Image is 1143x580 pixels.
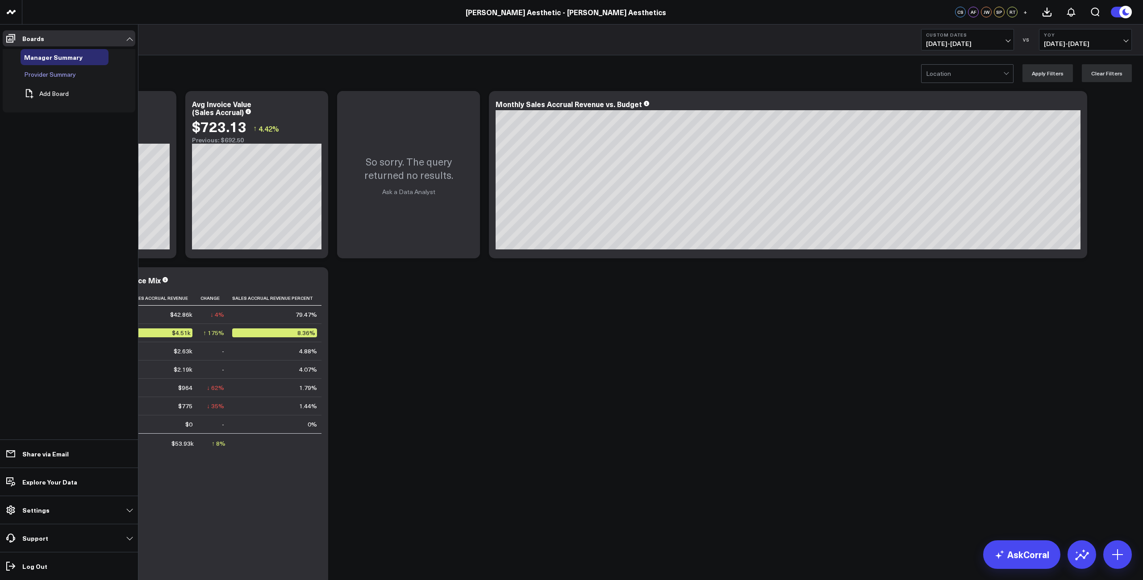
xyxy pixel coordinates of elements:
[1044,40,1127,47] span: [DATE] - [DATE]
[232,328,317,337] div: 8.36%
[21,84,69,104] button: Add Board
[24,53,83,62] span: Manager Summary
[346,155,471,182] p: So sorry. The query returned no results.
[207,402,224,410] div: ↓ 35%
[222,365,224,374] div: -
[1022,64,1073,82] button: Apply Filters
[1018,37,1035,42] div: VS
[994,7,1005,17] div: SP
[22,534,48,542] p: Support
[299,383,317,392] div: 1.79%
[382,187,435,196] a: Ask a Data Analyst
[1039,29,1132,50] button: YoY[DATE]-[DATE]
[308,420,317,429] div: 0%
[24,71,76,78] a: Provider Summary
[174,347,192,356] div: $2.63k
[222,347,224,356] div: -
[926,32,1009,37] b: Custom Dates
[192,137,321,144] div: Previous: $692.50
[496,99,642,109] div: Monthly Sales Accrual Revenue vs. Budget
[1044,32,1127,37] b: YoY
[3,558,135,574] a: Log Out
[259,124,279,133] span: 4.42%
[203,328,224,337] div: ↑ 175%
[983,540,1060,569] a: AskCorral
[22,35,44,42] p: Boards
[192,118,246,134] div: $723.13
[253,123,257,134] span: ↑
[207,383,224,392] div: ↓ 62%
[24,54,83,61] a: Manager Summary
[22,506,50,514] p: Settings
[171,439,194,448] div: $53.93k
[22,478,77,485] p: Explore Your Data
[200,291,232,306] th: Change
[232,291,325,306] th: Sales Accrual Revenue Percent
[299,365,317,374] div: 4.07%
[1020,7,1030,17] button: +
[22,450,69,457] p: Share via Email
[981,7,992,17] div: JW
[178,402,192,410] div: $775
[968,7,979,17] div: AF
[921,29,1014,50] button: Custom Dates[DATE]-[DATE]
[22,563,47,570] p: Log Out
[955,7,966,17] div: CS
[299,347,317,356] div: 4.88%
[466,7,666,17] a: [PERSON_NAME] Aesthetic - [PERSON_NAME] Aesthetics
[174,365,192,374] div: $2.19k
[129,291,200,306] th: Sales Accrual Revenue
[296,310,317,319] div: 79.47%
[299,402,317,410] div: 1.44%
[210,310,224,319] div: ↓ 4%
[222,420,224,429] div: -
[24,70,76,79] span: Provider Summary
[192,99,251,117] div: Avg Invoice Value (Sales Accrual)
[170,310,192,319] div: $42.86k
[1007,7,1018,17] div: RT
[129,328,192,337] div: $4.51k
[178,383,192,392] div: $964
[185,420,192,429] div: $0
[926,40,1009,47] span: [DATE] - [DATE]
[1023,9,1027,15] span: +
[1082,64,1132,82] button: Clear Filters
[212,439,225,448] div: ↑ 8%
